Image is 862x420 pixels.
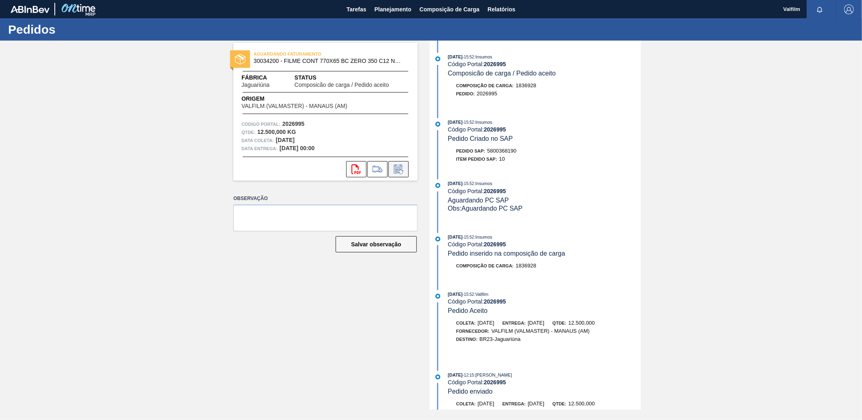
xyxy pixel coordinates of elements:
span: Tarefas [347,4,366,14]
span: 12.500,000 [569,401,595,407]
strong: [DATE] [276,137,295,143]
span: 10 [499,156,505,162]
span: Pedido enviado [448,388,493,395]
span: Obs: Aguardando PC SAP [448,205,523,212]
span: [DATE] [448,181,463,186]
span: [DATE] [528,401,544,407]
span: Pedido Aceito [448,307,488,314]
span: Qtde : [241,128,255,136]
span: Qtde: [552,321,566,325]
button: Salvar observação [336,236,417,252]
span: Jaguariúna [241,82,269,88]
img: atual [435,294,440,299]
span: 1836928 [516,263,537,269]
span: Origem [241,95,371,103]
span: - 12:15 [463,373,474,377]
span: Status [295,73,409,82]
span: VALFILM (VALMASTER) - MANAUS (AM) [491,409,590,415]
span: [DATE] [478,401,494,407]
span: Composição de Carga : [456,83,514,88]
span: : [PERSON_NAME] [474,373,512,377]
span: Item pedido SAP: [456,157,497,162]
strong: [DATE] 00:00 [280,145,315,151]
strong: 2026995 [484,126,506,133]
img: atual [435,56,440,61]
img: atual [435,237,440,241]
span: - 15:52 [463,235,474,239]
span: [DATE] [448,292,463,297]
span: Aguardando PC SAP [448,197,509,204]
span: [DATE] [448,235,463,239]
span: Relatórios [488,4,515,14]
h1: Pedidos [8,25,152,34]
span: Fornecedor: [456,329,489,334]
strong: 2026995 [484,241,506,248]
img: TNhmsLtSVTkK8tSr43FrP2fwEKptu5GPRR3wAAAABJRU5ErkJggg== [11,6,50,13]
span: [DATE] [448,373,463,377]
span: Planejamento [375,4,412,14]
div: Código Portal: [448,61,641,67]
span: - 15:52 [463,292,474,297]
span: [DATE] [448,54,463,59]
img: atual [435,122,440,127]
div: Código Portal: [448,126,641,133]
span: [DATE] [448,120,463,125]
div: Código Portal: [448,188,641,194]
span: Composição de Carga [420,4,480,14]
span: : Insumos [474,235,492,239]
span: Qtde: [552,401,566,406]
strong: 2026995 [484,298,506,305]
span: 5800368190 [487,148,517,154]
span: Entrega: [502,401,526,406]
span: 12.500,000 [569,320,595,326]
span: Coleta: [456,321,476,325]
span: 30034200 - FILME CONT 770X65 BC ZERO 350 C12 NF25 [254,58,401,64]
span: Pedido Criado no SAP [448,135,513,142]
span: : Insumos [474,181,492,186]
span: Fornecedor: [456,409,489,414]
div: Ir para Composição de Carga [367,161,388,177]
span: - 15:52 [463,181,474,186]
img: atual [435,375,440,379]
span: Coleta: [456,401,476,406]
span: Composicão de carga / Pedido aceito [295,82,389,88]
button: Notificações [807,4,833,15]
span: Entrega: [502,321,526,325]
span: 1836928 [516,82,537,88]
span: Fábrica [241,73,295,82]
strong: 2026995 [282,121,305,127]
strong: 2026995 [484,61,506,67]
strong: 12.500,000 KG [257,129,296,135]
span: - 15:52 [463,120,474,125]
span: [DATE] [528,320,544,326]
div: Código Portal: [448,379,641,386]
span: VALFILM (VALMASTER) - MANAUS (AM) [241,103,347,109]
span: VALFILM (VALMASTER) - MANAUS (AM) [491,328,590,334]
span: Pedido SAP: [456,149,485,153]
span: Código Portal: [241,120,280,128]
span: Pedido : [456,91,475,96]
span: : Valfilm [474,292,488,297]
strong: 2026995 [484,188,506,194]
span: 2026995 [477,90,498,97]
img: Logout [844,4,854,14]
span: [DATE] [478,320,494,326]
img: atual [435,183,440,188]
div: Informar alteração no pedido [388,161,409,177]
span: : Insumos [474,54,492,59]
span: Data coleta: [241,136,274,144]
div: Código Portal: [448,241,641,248]
strong: 2026995 [484,379,506,386]
span: : Insumos [474,120,492,125]
div: Abrir arquivo PDF [346,161,366,177]
span: BR23-Jaguariúna [480,336,521,342]
span: Destino: [456,337,478,342]
span: Pedido inserido na composição de carga [448,250,565,257]
img: status [235,54,246,65]
span: Composicão de carga / Pedido aceito [448,70,556,77]
span: Composição de Carga : [456,263,514,268]
span: AGUARDANDO FATURAMENTO [254,50,367,58]
label: Observação [233,193,418,205]
span: Data entrega: [241,144,278,153]
div: Código Portal: [448,298,641,305]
